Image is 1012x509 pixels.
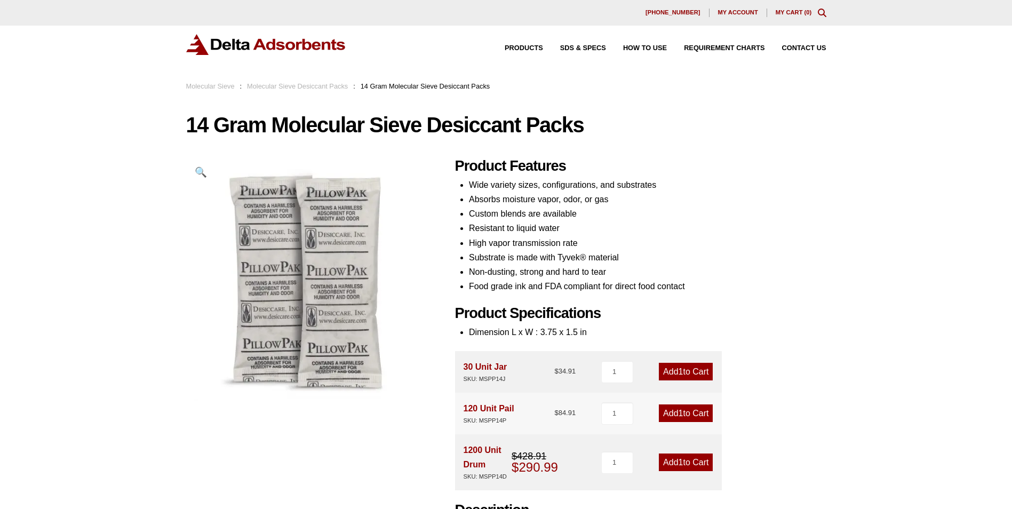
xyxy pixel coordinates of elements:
span: How to Use [623,45,667,52]
a: My account [710,9,767,17]
span: [PHONE_NUMBER] [646,10,700,15]
h1: 14 Gram Molecular Sieve Desiccant Packs [186,114,826,136]
li: Substrate is made with Tyvek® material [469,250,826,265]
a: Products [488,45,543,52]
div: Toggle Modal Content [818,9,826,17]
img: 14 Gram Molecular Sieve Desiccant Packs [186,157,429,401]
div: SKU: MSPP14P [464,416,514,426]
li: High vapor transmission rate [469,236,826,250]
span: $ [554,367,558,375]
span: : [240,82,242,90]
div: SKU: MSPP14D [464,472,512,482]
span: 🔍 [195,166,207,178]
a: Molecular Sieve Desiccant Packs [247,82,348,90]
a: Contact Us [765,45,826,52]
div: 30 Unit Jar [464,360,507,384]
span: $ [554,409,558,417]
span: Requirement Charts [684,45,764,52]
li: Absorbs moisture vapor, odor, or gas [469,192,826,206]
span: Contact Us [782,45,826,52]
li: Custom blends are available [469,206,826,221]
span: 0 [806,9,809,15]
h2: Product Specifications [455,305,826,322]
div: 1200 Unit Drum [464,443,512,482]
li: Non-dusting, strong and hard to tear [469,265,826,279]
a: SDS & SPECS [543,45,606,52]
li: Dimension L x W : 3.75 x 1.5 in [469,325,826,339]
span: Products [505,45,543,52]
h2: Product Features [455,157,826,175]
div: 120 Unit Pail [464,401,514,426]
span: My account [718,10,758,15]
a: View full-screen image gallery [186,157,216,187]
div: SKU: MSPP14J [464,374,507,384]
span: SDS & SPECS [560,45,606,52]
span: $ [512,451,517,462]
a: Add1to Cart [659,404,713,422]
span: 1 [679,409,683,418]
li: Food grade ink and FDA compliant for direct food contact [469,279,826,293]
bdi: 290.99 [512,460,558,474]
a: 14 Gram Molecular Sieve Desiccant Packs [186,274,429,283]
a: How to Use [606,45,667,52]
a: Requirement Charts [667,45,764,52]
img: Delta Adsorbents [186,34,346,55]
a: [PHONE_NUMBER] [637,9,710,17]
span: $ [512,460,519,474]
span: 14 Gram Molecular Sieve Desiccant Packs [361,82,490,90]
span: 1 [679,458,683,467]
a: Molecular Sieve [186,82,235,90]
bdi: 84.91 [554,409,576,417]
a: My Cart (0) [776,9,812,15]
span: 1 [679,367,683,376]
a: Add1to Cart [659,454,713,471]
bdi: 34.91 [554,367,576,375]
li: Wide variety sizes, configurations, and substrates [469,178,826,192]
bdi: 428.91 [512,451,546,462]
span: : [353,82,355,90]
a: Add1to Cart [659,363,713,380]
li: Resistant to liquid water [469,221,826,235]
